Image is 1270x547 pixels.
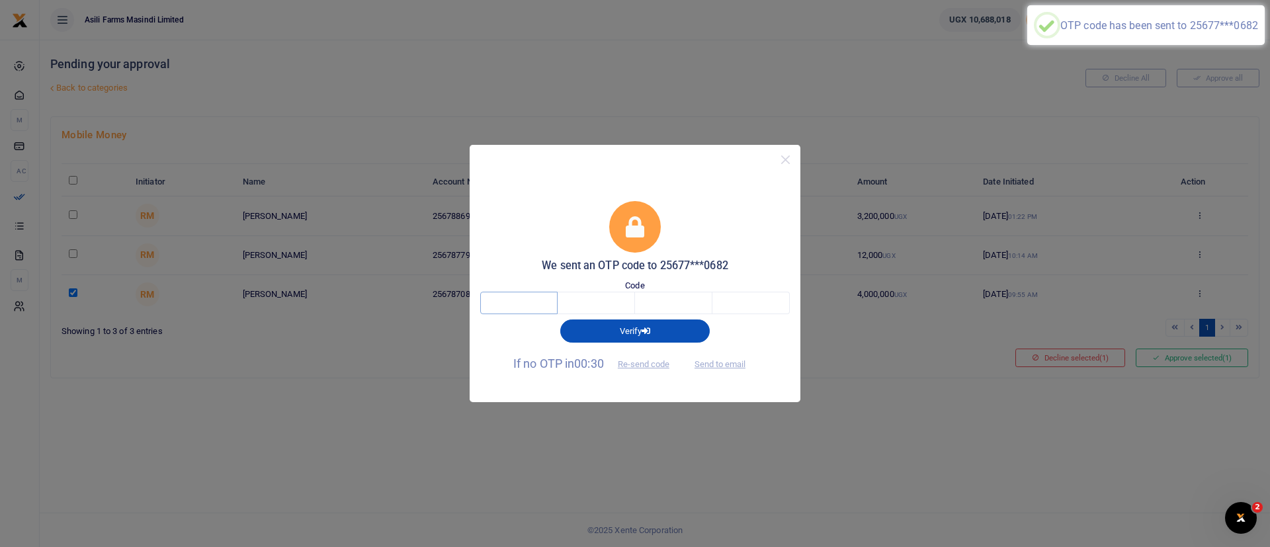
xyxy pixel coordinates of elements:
iframe: Intercom live chat [1225,502,1257,534]
div: OTP code has been sent to 25677***0682 [1060,19,1258,32]
button: Verify [560,319,710,342]
label: Code [625,279,644,292]
span: 2 [1252,502,1263,513]
span: If no OTP in [513,357,681,370]
button: Close [776,150,795,169]
span: 00:30 [574,357,604,370]
h5: We sent an OTP code to 25677***0682 [480,259,790,273]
